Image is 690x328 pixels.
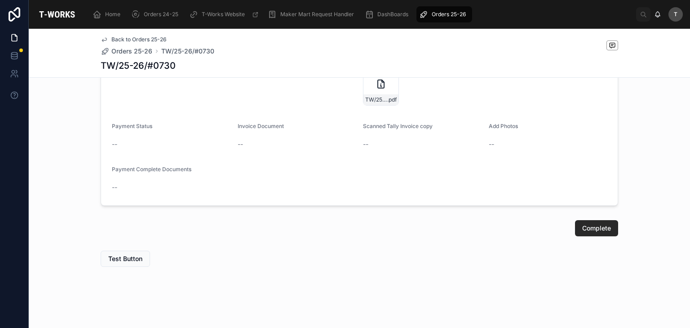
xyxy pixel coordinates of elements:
[582,224,611,233] span: Complete
[111,47,152,56] span: Orders 25-26
[377,11,408,18] span: DashBoards
[36,7,78,22] img: App logo
[432,11,466,18] span: Orders 25-26
[111,36,167,43] span: Back to Orders 25-26
[363,140,368,149] span: --
[108,254,142,263] span: Test Button
[238,140,243,149] span: --
[489,140,494,149] span: --
[575,220,618,236] button: Complete
[101,47,152,56] a: Orders 25-26
[85,4,636,24] div: scrollable content
[128,6,185,22] a: Orders 24-25
[101,251,150,267] button: Test Button
[101,59,176,72] h1: TW/25-26/#0730
[280,11,354,18] span: Maker Mart Request Handler
[144,11,178,18] span: Orders 24-25
[387,96,397,103] span: .pdf
[416,6,472,22] a: Orders 25-26
[489,123,518,129] span: Add Photos
[105,11,120,18] span: Home
[112,166,191,173] span: Payment Complete Documents
[363,123,433,129] span: Scanned Tally Invoice copy
[238,123,284,129] span: Invoice Document
[202,11,245,18] span: T-Works Website
[674,11,677,18] span: T
[265,6,360,22] a: Maker Mart Request Handler
[161,47,214,56] a: TW/25-26/#0730
[186,6,263,22] a: T-Works Website
[112,140,117,149] span: --
[112,183,117,192] span: --
[90,6,127,22] a: Home
[362,6,415,22] a: DashBoards
[101,36,167,43] a: Back to Orders 25-26
[112,123,152,129] span: Payment Status
[365,96,387,103] span: TW/25-26/#0730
